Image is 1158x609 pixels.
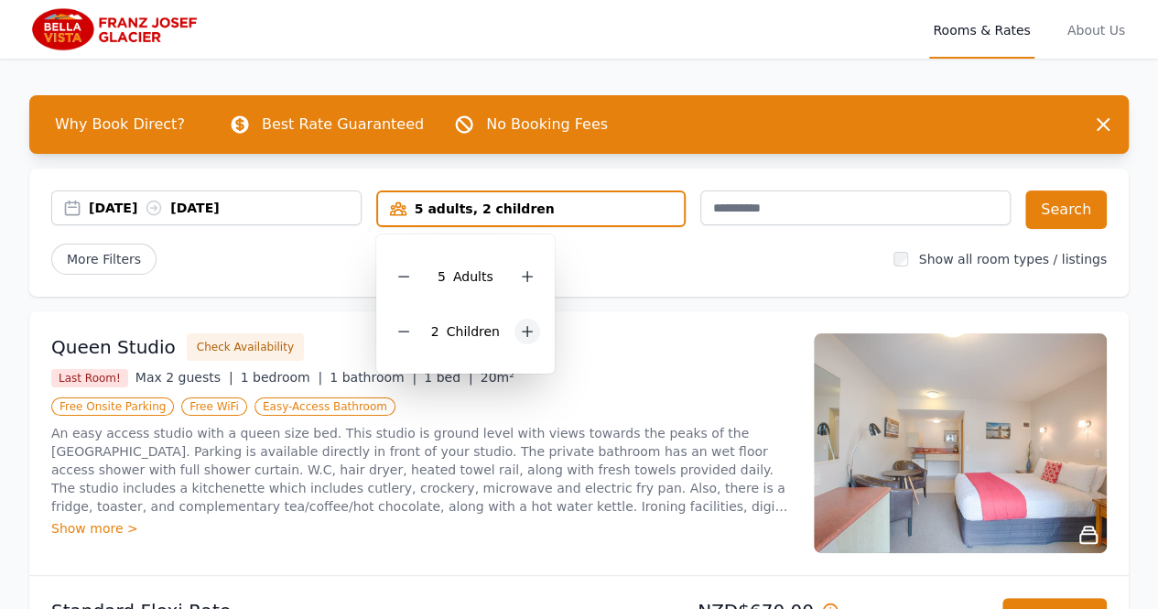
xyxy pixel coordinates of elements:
span: Why Book Direct? [40,106,200,143]
p: An easy access studio with a queen size bed. This studio is ground level with views towards the p... [51,424,792,516]
button: Check Availability [187,333,304,361]
h3: Queen Studio [51,334,176,360]
span: Adult s [453,269,493,284]
img: Bella Vista Franz Josef Glacier [29,7,205,51]
p: Best Rate Guaranteed [262,114,424,136]
span: 1 bedroom | [241,370,323,385]
span: 1 bed | [424,370,472,385]
span: Max 2 guests | [135,370,233,385]
span: Free WiFi [181,397,247,416]
span: 20m² [481,370,514,385]
span: Free Onsite Parking [51,397,174,416]
span: 5 [438,269,446,284]
div: [DATE] [DATE] [89,199,361,217]
div: 5 adults, 2 children [378,200,685,218]
p: No Booking Fees [486,114,608,136]
button: Search [1025,190,1107,229]
div: Show more > [51,519,792,538]
span: 1 bathroom | [330,370,417,385]
span: Child ren [447,324,500,339]
span: 2 [431,324,439,339]
span: Last Room! [51,369,128,387]
span: Easy-Access Bathroom [254,397,395,416]
span: More Filters [51,244,157,275]
label: Show all room types / listings [919,252,1107,266]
